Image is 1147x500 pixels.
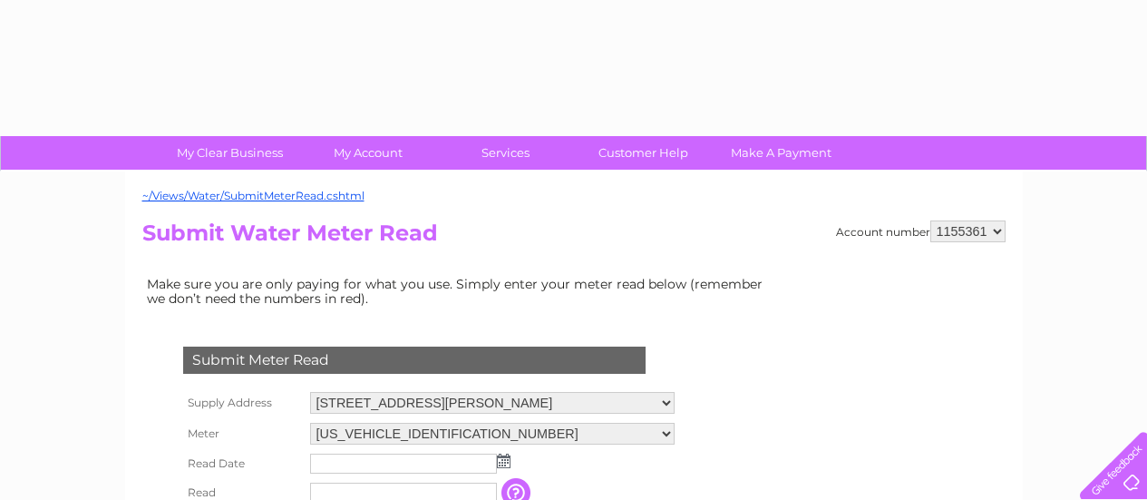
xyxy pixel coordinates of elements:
td: Make sure you are only paying for what you use. Simply enter your meter read below (remember we d... [142,272,777,310]
a: My Clear Business [155,136,305,170]
a: Make A Payment [706,136,856,170]
a: Customer Help [569,136,718,170]
th: Supply Address [179,387,306,418]
a: Services [431,136,580,170]
th: Meter [179,418,306,449]
h2: Submit Water Meter Read [142,221,1006,255]
img: ... [497,454,510,468]
a: ~/Views/Water/SubmitMeterRead.cshtml [142,189,365,202]
div: Submit Meter Read [183,347,646,374]
th: Read Date [179,449,306,478]
a: My Account [293,136,442,170]
div: Account number [836,221,1006,242]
